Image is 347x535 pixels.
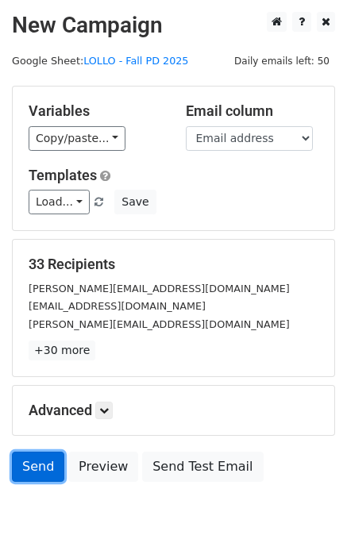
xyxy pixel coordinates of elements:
[229,55,335,67] a: Daily emails left: 50
[29,300,206,312] small: [EMAIL_ADDRESS][DOMAIN_NAME]
[29,126,125,151] a: Copy/paste...
[29,283,290,294] small: [PERSON_NAME][EMAIL_ADDRESS][DOMAIN_NAME]
[29,102,162,120] h5: Variables
[229,52,335,70] span: Daily emails left: 50
[68,452,138,482] a: Preview
[268,459,347,535] iframe: Chat Widget
[186,102,319,120] h5: Email column
[29,167,97,183] a: Templates
[142,452,263,482] a: Send Test Email
[12,452,64,482] a: Send
[114,190,156,214] button: Save
[29,341,95,360] a: +30 more
[29,256,318,273] h5: 33 Recipients
[83,55,188,67] a: LOLLO - Fall PD 2025
[29,402,318,419] h5: Advanced
[12,12,335,39] h2: New Campaign
[29,190,90,214] a: Load...
[268,459,347,535] div: Widget chat
[12,55,188,67] small: Google Sheet:
[29,318,290,330] small: [PERSON_NAME][EMAIL_ADDRESS][DOMAIN_NAME]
